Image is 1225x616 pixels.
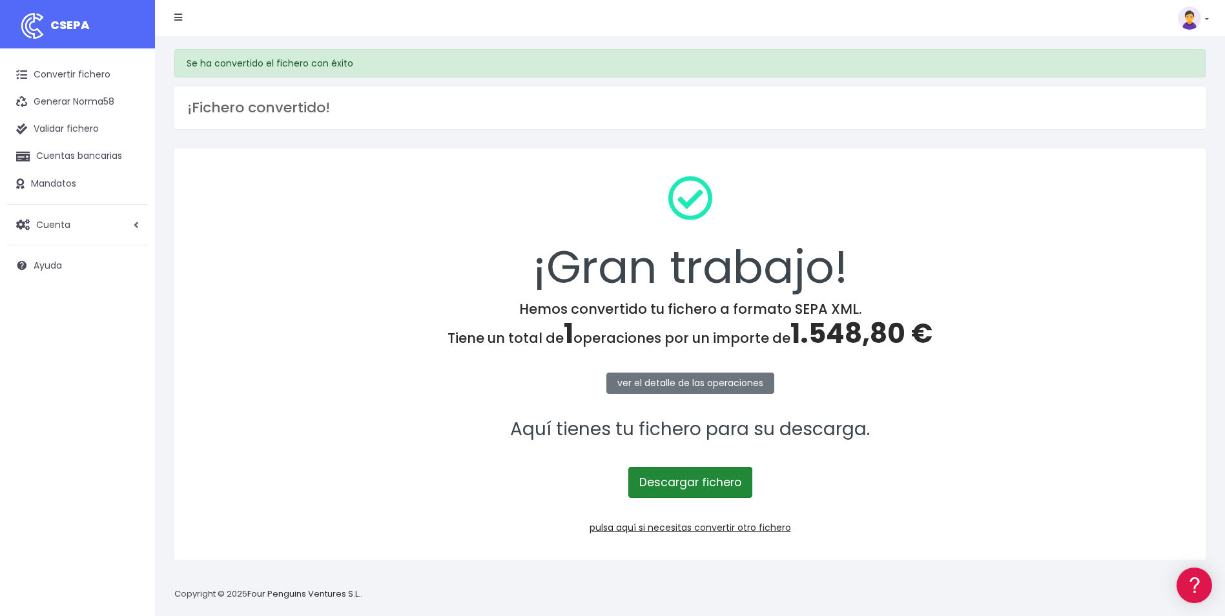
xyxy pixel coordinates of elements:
[13,277,245,297] a: General
[187,99,1193,116] h3: ¡Fichero convertido!
[13,163,245,183] a: Formatos
[628,467,752,498] a: Descargar fichero
[34,259,62,272] span: Ayuda
[191,415,1189,444] p: Aquí tienes tu fichero para su descarga.
[6,116,149,143] a: Validar fichero
[191,165,1189,301] div: ¡Gran trabajo!
[564,314,573,353] span: 1
[6,211,149,238] a: Cuenta
[6,88,149,116] a: Generar Norma58
[174,49,1206,77] div: Se ha convertido el fichero con éxito
[13,143,245,155] div: Convertir ficheros
[790,314,932,353] span: 1.548,80 €
[590,521,791,534] a: pulsa aquí si necesitas convertir otro fichero
[13,330,245,350] a: API
[36,218,70,231] span: Cuenta
[1178,6,1201,30] img: profile
[6,170,149,198] a: Mandatos
[178,372,249,384] a: POWERED BY ENCHANT
[6,61,149,88] a: Convertir fichero
[16,10,48,42] img: logo
[6,252,149,279] a: Ayuda
[13,256,245,269] div: Facturación
[13,310,245,322] div: Programadores
[50,17,90,33] span: CSEPA
[13,183,245,203] a: Problemas habituales
[13,203,245,223] a: Videotutoriales
[247,588,360,600] a: Four Penguins Ventures S.L.
[191,301,1189,350] h4: Hemos convertido tu fichero a formato SEPA XML. Tiene un total de operaciones por un importe de
[13,345,245,368] button: Contáctanos
[13,110,245,130] a: Información general
[174,588,362,601] p: Copyright © 2025 .
[13,90,245,102] div: Información general
[6,143,149,170] a: Cuentas bancarias
[606,373,774,394] a: ver el detalle de las operaciones
[13,223,245,243] a: Perfiles de empresas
